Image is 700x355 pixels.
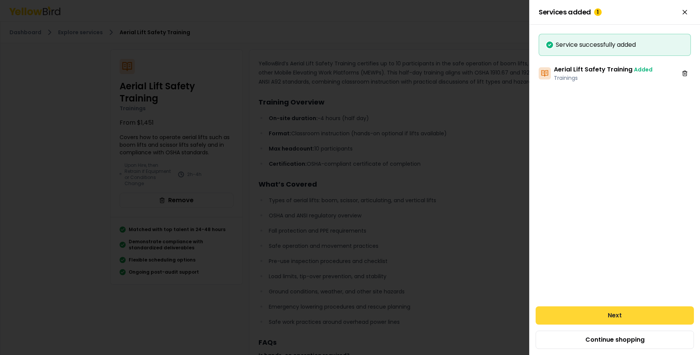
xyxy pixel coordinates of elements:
div: Service successfully added [545,40,684,49]
button: Close [679,6,691,18]
p: Trainings [554,74,653,82]
button: Continue shopping [536,331,694,349]
span: Added [634,66,653,73]
h3: Aerial Lift Safety Training [554,65,653,74]
div: 1 [594,8,602,16]
button: Next [536,306,694,325]
span: Services added [539,8,602,16]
